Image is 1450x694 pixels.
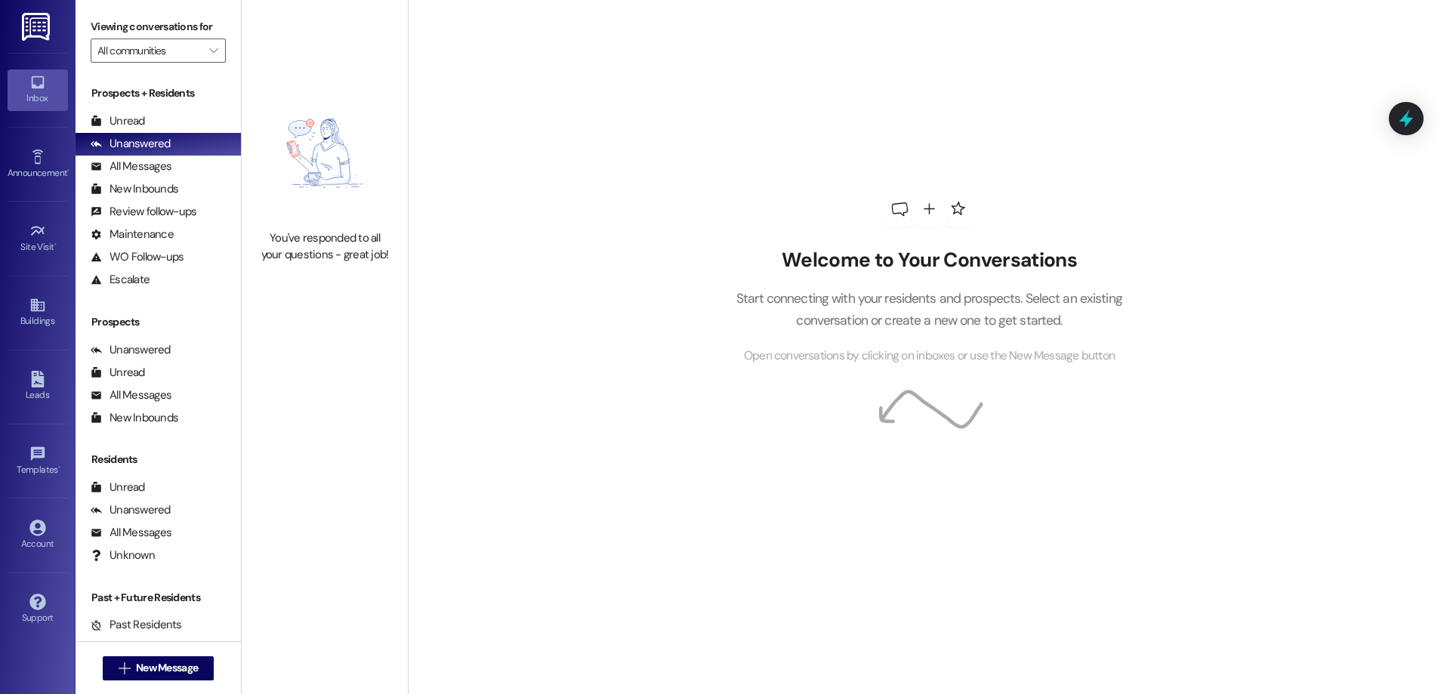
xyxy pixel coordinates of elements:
a: Inbox [8,69,68,110]
div: Review follow-ups [91,204,196,220]
a: Leads [8,366,68,407]
div: Unread [91,113,145,129]
div: Prospects [76,314,241,330]
button: New Message [103,656,214,680]
a: Site Visit • [8,218,68,259]
div: Unread [91,480,145,495]
p: Start connecting with your residents and prospects. Select an existing conversation or create a n... [713,288,1145,331]
i:  [119,662,130,674]
span: • [54,239,57,250]
label: Viewing conversations for [91,15,226,39]
div: Prospects + Residents [76,85,241,101]
div: Escalate [91,272,150,288]
a: Buildings [8,292,68,333]
div: Maintenance [91,227,174,242]
div: Unanswered [91,136,171,152]
a: Templates • [8,441,68,482]
input: All communities [97,39,202,63]
span: New Message [136,660,198,676]
div: Unread [91,365,145,381]
div: Unanswered [91,502,171,518]
a: Account [8,515,68,556]
h2: Welcome to Your Conversations [713,248,1145,273]
div: Residents [76,452,241,467]
div: Unknown [91,547,155,563]
div: All Messages [91,387,171,403]
span: • [58,462,60,473]
span: • [67,165,69,176]
div: New Inbounds [91,410,178,426]
div: New Inbounds [91,181,178,197]
img: ResiDesk Logo [22,13,53,41]
div: Past Residents [91,617,182,633]
div: You've responded to all your questions - great job! [258,230,391,263]
a: Support [8,589,68,630]
div: All Messages [91,159,171,174]
div: Past + Future Residents [76,590,241,606]
div: WO Follow-ups [91,249,184,265]
span: Open conversations by clicking on inboxes or use the New Message button [744,347,1115,366]
i:  [209,45,217,57]
div: All Messages [91,525,171,541]
div: Unanswered [91,342,171,358]
img: empty-state [258,84,391,223]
